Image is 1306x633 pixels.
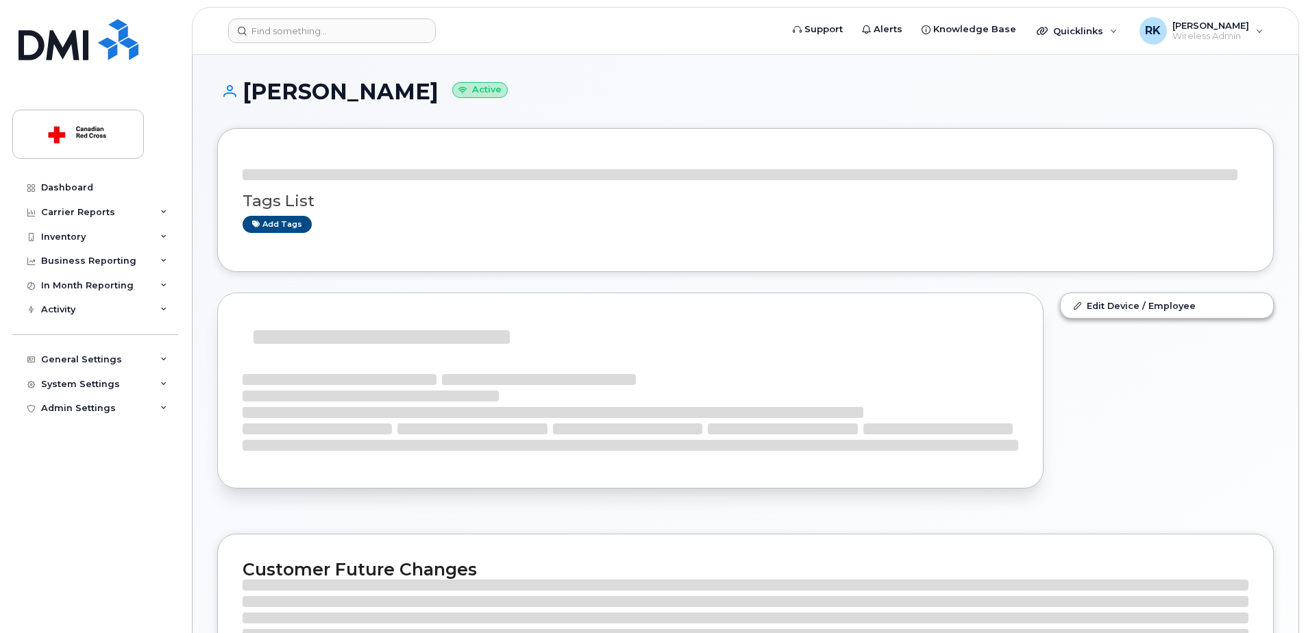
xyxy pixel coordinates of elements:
h3: Tags List [243,193,1248,210]
h2: Customer Future Changes [243,559,1248,580]
h1: [PERSON_NAME] [217,79,1274,103]
small: Active [452,82,508,98]
a: Edit Device / Employee [1061,293,1273,318]
a: Add tags [243,216,312,233]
